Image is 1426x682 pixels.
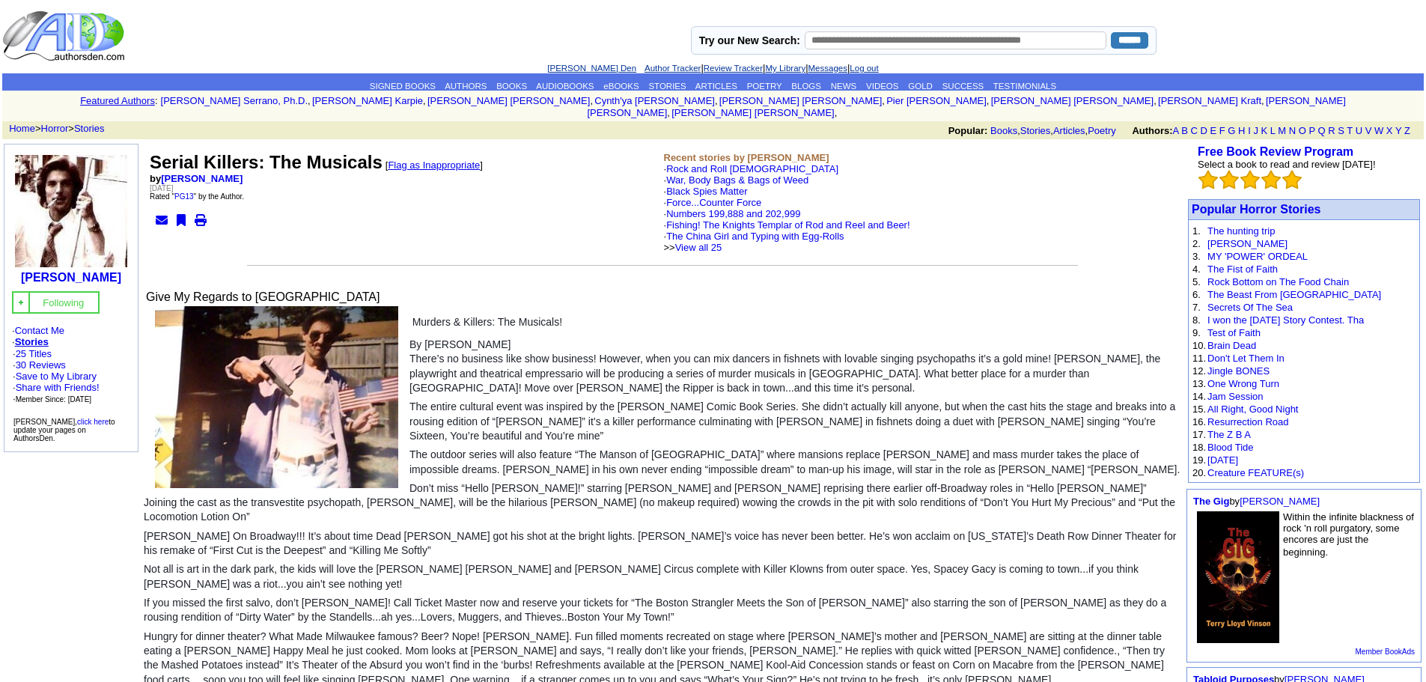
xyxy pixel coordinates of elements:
[837,109,838,118] font: i
[15,325,64,336] a: Contact Me
[74,123,104,134] a: Stories
[1207,442,1253,453] a: Blood Tide
[666,219,909,231] a: Fishing! The Knights Templar of Rod and Reel and Beer!
[666,208,800,219] a: Numbers 199,888 and 202,999
[1207,404,1298,415] a: All Right, Good Night
[1207,327,1261,338] a: Test of Faith
[664,163,910,253] font: ·
[1193,496,1320,507] font: by
[1181,125,1188,136] a: B
[1198,159,1376,170] font: Select a book to read and review [DATE]!
[43,297,84,308] font: Following
[1132,125,1172,136] b: Authors:
[1207,225,1275,237] a: The hunting trip
[719,95,882,106] a: [PERSON_NAME] [PERSON_NAME]
[1207,467,1304,478] a: Creature FEATURE(s)
[1207,416,1288,427] a: Resurrection Road
[1207,276,1349,287] a: Rock Bottom on The Food Chain
[1299,125,1306,136] a: O
[144,338,1180,395] p: By [PERSON_NAME] There’s no business like show business! However, when you can mix dancers in fis...
[150,173,243,184] b: by
[587,95,1345,118] a: [PERSON_NAME] [PERSON_NAME]
[1207,238,1288,249] a: [PERSON_NAME]
[850,64,878,73] a: Log out
[1328,125,1335,136] a: R
[1261,125,1268,136] a: K
[1192,314,1201,326] font: 8.
[1173,125,1179,136] a: A
[1192,353,1206,364] font: 11.
[1192,365,1206,377] font: 12.
[718,97,719,106] font: i
[155,95,158,106] font: :
[144,400,1180,443] p: The entire cultural event was inspired by the [PERSON_NAME] Comic Book Series. She didn’t actuall...
[1356,648,1415,656] a: Member BookAds
[12,325,130,405] font: · ·
[386,159,483,171] font: [ ]
[1190,125,1197,136] a: C
[993,82,1056,91] a: TESTIMONIALS
[1192,251,1201,262] font: 3.
[1192,302,1201,313] font: 7.
[80,95,155,106] a: Featured Authors
[1338,125,1344,136] a: S
[15,155,127,267] img: 187895.jpg
[1192,340,1206,351] font: 10.
[1192,429,1206,440] font: 17.
[4,123,104,134] font: > >
[1192,442,1206,453] font: 18.
[648,82,686,91] a: STORIES
[1228,125,1235,136] a: G
[144,481,1180,525] p: Don’t miss “Hello [PERSON_NAME]!” starring [PERSON_NAME] and [PERSON_NAME] reprising there earlie...
[1207,314,1364,326] a: I won the [DATE] Story Contest. Tha
[1192,454,1206,466] font: 19.
[1238,125,1245,136] a: H
[664,197,910,253] font: ·
[666,231,844,242] a: The China Girl and Typing with Egg-Rolls
[388,159,480,171] a: Flag as Inappropriate
[1264,97,1266,106] font: i
[2,10,128,62] img: logo_ad.gif
[43,296,84,308] a: Following
[666,186,747,197] a: Black Spies Matter
[1210,125,1216,136] a: E
[645,64,701,73] a: Author Tracker
[1207,340,1256,351] a: Brain Dead
[908,82,933,91] a: GOLD
[1365,125,1372,136] a: V
[866,82,898,91] a: VIDEOS
[1207,302,1293,313] a: Secrets Of The Sea
[21,271,121,284] a: [PERSON_NAME]
[886,95,987,106] a: Pier [PERSON_NAME]
[427,95,590,106] a: [PERSON_NAME] [PERSON_NAME]
[1261,170,1281,189] img: bigemptystars.png
[13,348,100,404] font: · ·
[426,97,427,106] font: i
[445,82,487,91] a: AUTHORS
[1198,145,1353,158] a: Free Book Review Program
[1308,125,1314,136] a: P
[144,596,1180,625] p: If you missed the first salvo, don’t [PERSON_NAME]! Call Ticket Master now and reserve your ticke...
[16,395,92,404] font: Member Since: [DATE]
[1192,238,1201,249] font: 2.
[1192,203,1320,216] a: Popular Horror Stories
[1192,391,1206,402] font: 14.
[1240,170,1260,189] img: bigemptystars.png
[1395,125,1401,136] a: Y
[1192,225,1201,237] font: 1.
[16,359,66,371] a: 30 Reviews
[1198,170,1218,189] img: bigemptystars.png
[1192,276,1201,287] font: 5.
[664,174,910,253] font: ·
[808,64,847,73] a: Messages
[412,316,562,328] span: Murders & Killers: The Musicals!
[1207,353,1285,364] a: Don't Let Them In
[1053,125,1085,136] a: Articles
[671,107,834,118] a: [PERSON_NAME] [PERSON_NAME]
[670,109,671,118] font: i
[990,125,1017,136] a: Books
[1219,170,1239,189] img: bigemptystars.png
[77,418,109,426] a: click here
